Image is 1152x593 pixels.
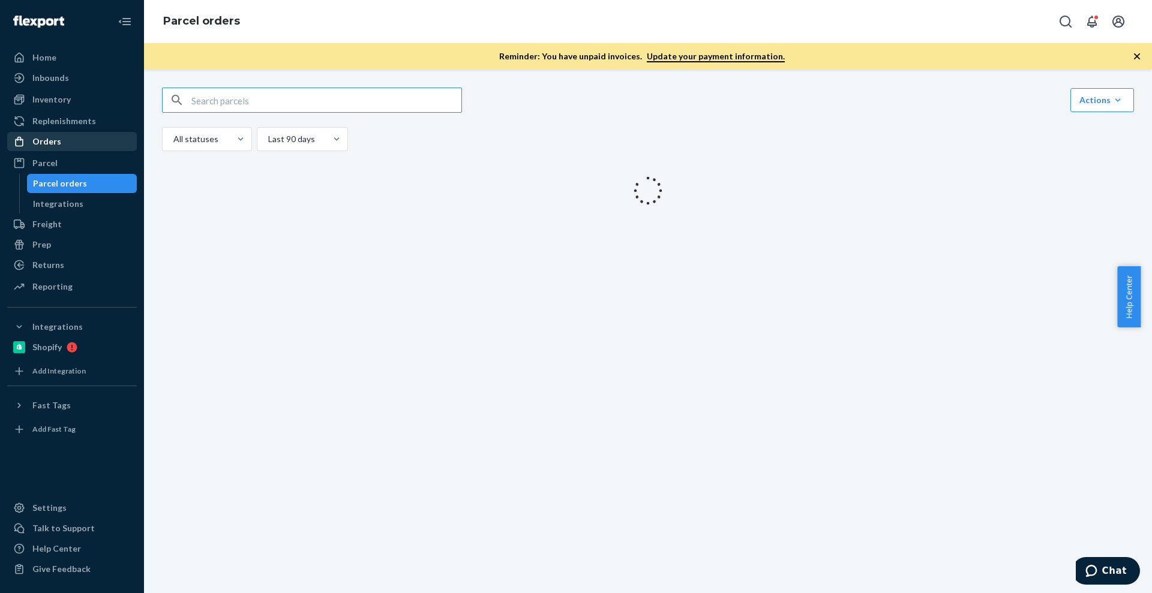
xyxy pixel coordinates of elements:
div: Replenishments [32,115,96,127]
div: Actions [1079,94,1125,106]
button: Give Feedback [7,559,137,579]
input: Last 90 days [267,133,268,145]
a: Parcel [7,153,137,173]
a: Parcel orders [27,174,137,193]
div: Parcel [32,157,58,169]
input: All statuses [172,133,173,145]
div: Shopify [32,341,62,353]
div: Inbounds [32,72,69,84]
div: Fast Tags [32,399,71,411]
div: Inventory [32,94,71,106]
a: Home [7,48,137,67]
div: Reporting [32,281,73,293]
button: Actions [1070,88,1134,112]
button: Open notifications [1080,10,1104,34]
a: Replenishments [7,112,137,131]
input: Search parcels [191,88,461,112]
p: Reminder: You have unpaid invoices. [499,50,785,62]
button: Fast Tags [7,396,137,415]
div: Integrations [32,321,83,333]
button: Close Navigation [113,10,137,34]
button: Help Center [1117,266,1141,327]
a: Add Integration [7,362,137,381]
a: Shopify [7,338,137,357]
iframe: Opens a widget where you can chat to one of our agents [1076,557,1140,587]
div: Parcel orders [33,177,87,189]
button: Integrations [7,317,137,336]
a: Prep [7,235,137,254]
div: Home [32,52,56,64]
a: Integrations [27,194,137,213]
div: Prep [32,239,51,251]
a: Add Fast Tag [7,420,137,439]
a: Inbounds [7,68,137,88]
div: Give Feedback [32,563,91,575]
a: Orders [7,132,137,151]
a: Parcel orders [163,14,240,28]
div: Orders [32,136,61,148]
div: Integrations [33,198,83,210]
div: Add Fast Tag [32,424,76,434]
a: Inventory [7,90,137,109]
a: Freight [7,215,137,234]
img: Flexport logo [13,16,64,28]
button: Talk to Support [7,519,137,538]
a: Update your payment information. [647,51,785,62]
div: Talk to Support [32,522,95,534]
a: Settings [7,498,137,517]
div: Returns [32,259,64,271]
a: Returns [7,255,137,275]
a: Reporting [7,277,137,296]
div: Help Center [32,543,81,555]
ol: breadcrumbs [154,4,250,39]
div: Settings [32,502,67,514]
div: Add Integration [32,366,86,376]
div: Freight [32,218,62,230]
button: Open account menu [1106,10,1130,34]
button: Open Search Box [1054,10,1078,34]
a: Help Center [7,539,137,558]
